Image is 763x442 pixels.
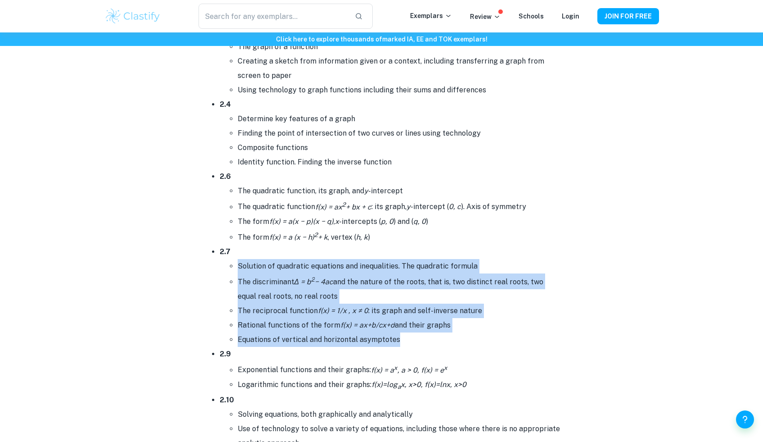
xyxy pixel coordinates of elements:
[238,229,562,245] li: The form , vertex ( )
[397,383,401,390] sub: a
[238,318,562,333] li: Rational functions of the form and their graphs
[371,380,466,389] i: f(x)=log x, x>0, f(x)=lnx, x>0
[238,83,562,97] li: Using technology to graph functions including their sums and differences
[199,4,347,29] input: Search for any exemplars...
[238,54,562,83] li: Creating a sketch from information given or a context, including transferring a graph from screen...
[238,198,562,214] li: The quadratic function : its graph, -intercept ( ). Axis of symmetry
[410,11,452,21] p: Exemplars
[238,361,562,377] li: Exponential functions and their graphs:
[315,203,371,211] i: f(x) = ax + bx + c
[282,233,328,242] i: = a (x − h) + k
[220,350,231,358] strong: 2.9
[269,217,334,226] i: f(x) = a(x − p)(x − q)
[314,231,318,238] sup: 2
[406,203,411,211] i: y
[371,366,447,374] i: f(x) = a , a > 0, f(x) = e
[444,364,447,371] sup: x
[238,126,562,141] li: Finding the point of intersection of two curves or lines using technology
[238,40,562,54] li: The graph of a function
[238,259,562,273] li: Solution of quadratic equations and inequalities. The quadratic formula
[238,378,562,393] li: Logarithmic functions and their graphs:
[736,410,754,428] button: Help and Feedback
[238,141,562,155] li: Composite functions
[470,12,501,22] p: Review
[449,203,461,211] i: 0, c
[238,273,562,304] li: The discriminant and the nature of the roots, that is, two distinct real roots, two equal real ro...
[220,396,234,404] strong: 2.10
[318,306,368,315] i: f(x) = 1/x , x ≠ 0
[394,364,397,371] sup: x
[597,8,659,24] button: JOIN FOR FREE
[220,247,230,256] strong: 2.7
[238,304,562,318] li: The reciprocal function : its graph and self-inverse nature
[238,155,562,169] li: Identity function. Finding the inverse function
[335,217,339,226] i: x
[238,184,562,198] li: The quadratic function, its graph, and -intercept
[342,200,346,208] sup: 2
[238,407,562,422] li: Solving equations, both graphically and analytically
[562,13,579,20] a: Login
[340,321,395,329] i: f(x) = ax+b/cx+d
[220,172,231,181] strong: 2.6
[2,34,761,44] h6: Click here to explore thousands of marked IA, EE and TOK exemplars !
[220,100,231,109] strong: 2.4
[238,112,562,126] li: Determine key features of a graph
[356,233,368,242] i: h, k
[364,187,368,195] i: y
[519,13,544,20] a: Schools
[294,278,334,286] i: Δ = b − 4ac
[311,276,315,283] sup: 2
[238,333,562,347] li: Equations of vertical and horizontal asymptotes
[104,7,162,25] img: Clastify logo
[413,217,426,226] i: q, 0
[238,214,562,229] li: The form , -intercepts ( ) and ( )
[269,233,280,242] i: f(x)
[381,217,393,226] i: p, 0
